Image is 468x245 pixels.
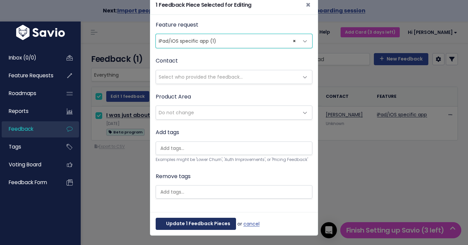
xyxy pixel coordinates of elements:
[156,56,178,66] label: Contact
[243,220,260,228] a: cancel
[156,218,236,230] button: Update 1 Feedback Pieces
[9,179,47,186] span: Feedback form
[159,74,243,80] span: Select who provided the feedback...
[293,34,296,48] span: ×
[156,106,312,120] span: Everything
[158,189,191,196] input: Add tags...
[2,68,56,83] a: Feature Requests
[9,72,53,79] span: Feature Requests
[2,104,56,119] a: Reports
[150,212,318,235] div: or
[156,92,191,102] label: Product Area
[14,25,67,40] img: logo-white.9d6f32f41409.svg
[2,175,56,190] a: Feedback form
[9,143,21,150] span: Tags
[9,125,33,132] span: Feedback
[156,34,312,48] span: <span class='js-fr-id font600' data-id=64106 > iPad/iOS specific app </span> <br> <span class='ba...
[2,139,56,155] a: Tags
[159,38,216,44] span: iPad/iOS specific app (1)
[9,90,36,97] span: Roadmaps
[156,34,299,48] span: <span class='js-fr-id font600' data-id=64106 > iPad/iOS specific app </span> <br> <span class='ba...
[156,20,198,30] label: Feature request
[158,145,191,152] input: Add tags...
[156,172,191,181] label: Remove tags
[2,121,56,137] a: Feedback
[9,54,36,61] span: Inbox (0/0)
[156,128,179,137] label: Add tags
[2,86,56,101] a: Roadmaps
[159,109,194,116] span: Do not change
[9,108,29,115] span: Reports
[156,156,312,163] small: Examples might be 'Lower Churn', 'Auth Improvements', or 'Pricing Feedback'
[156,1,251,9] h5: 1 Feedback Piece Selected for Editing
[2,50,56,66] a: Inbox (0/0)
[2,157,56,172] a: Voting Board
[9,161,41,168] span: Voting Board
